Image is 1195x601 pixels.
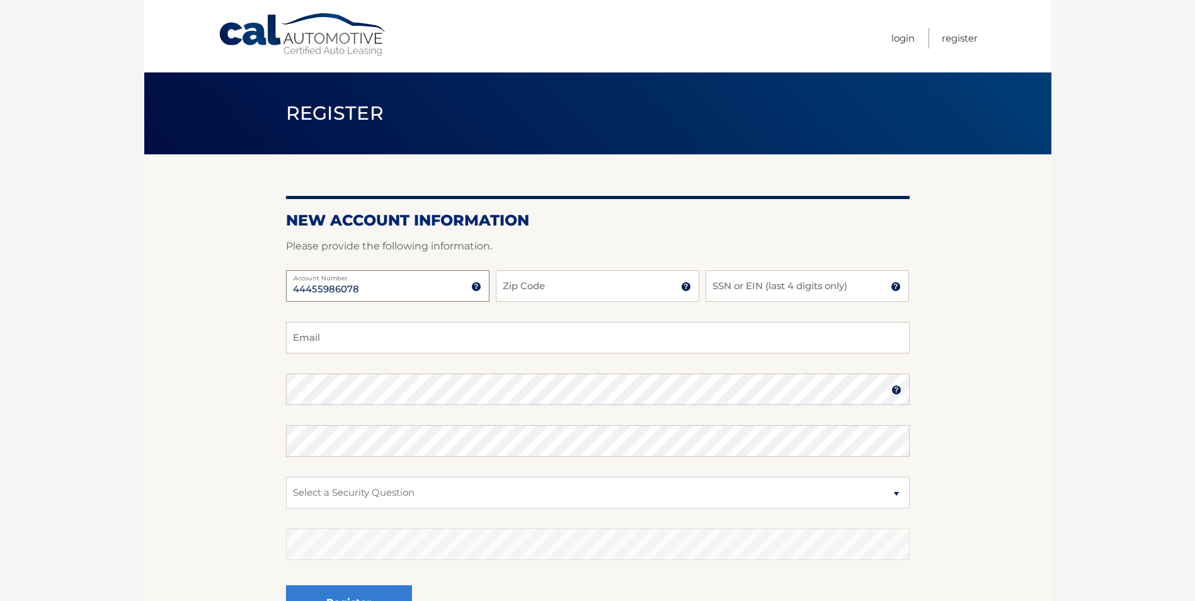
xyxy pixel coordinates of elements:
a: Login [891,28,915,49]
a: Cal Automotive [218,13,388,57]
span: Register [286,101,384,125]
a: Register [942,28,978,49]
input: Email [286,322,910,353]
input: Account Number [286,270,489,302]
input: SSN or EIN (last 4 digits only) [706,270,909,302]
img: tooltip.svg [471,282,481,292]
label: Account Number [286,270,489,280]
h2: New Account Information [286,211,910,230]
img: tooltip.svg [891,282,901,292]
img: tooltip.svg [681,282,691,292]
img: tooltip.svg [891,385,901,395]
p: Please provide the following information. [286,238,910,255]
input: Zip Code [496,270,699,302]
